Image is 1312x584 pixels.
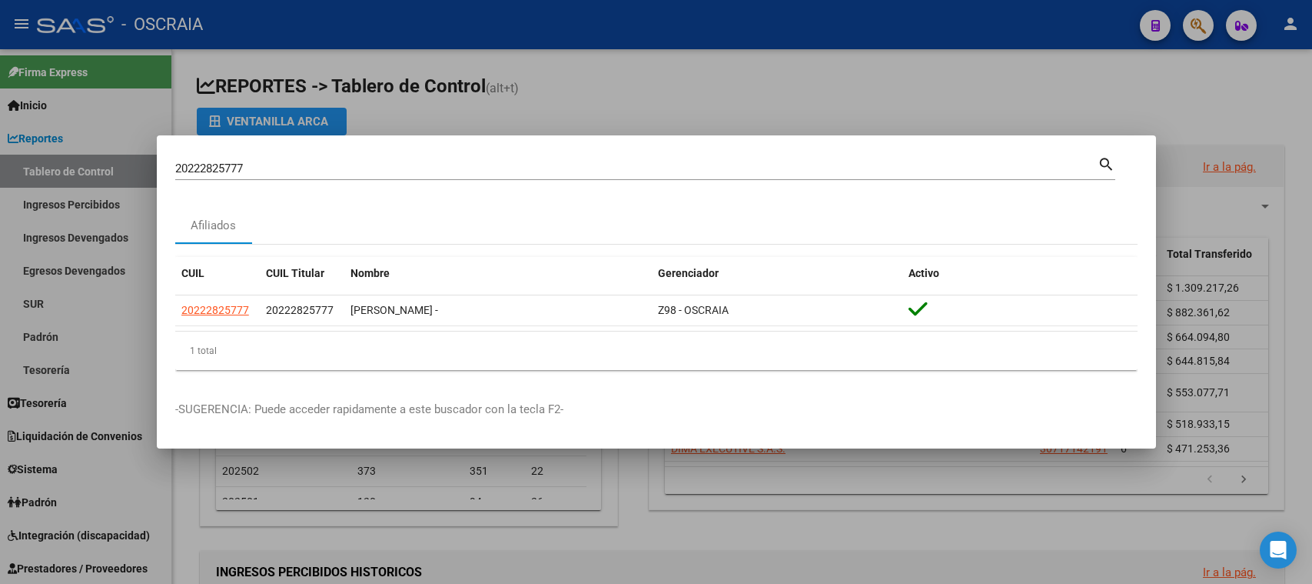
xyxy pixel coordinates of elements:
[350,302,646,319] div: [PERSON_NAME] -
[658,267,719,279] span: Gerenciador
[266,267,324,279] span: CUIL Titular
[191,217,236,235] div: Afiliados
[1260,532,1297,569] div: Open Intercom Messenger
[266,304,334,316] span: 20222825777
[908,267,939,279] span: Activo
[344,257,652,290] datatable-header-cell: Nombre
[260,257,344,290] datatable-header-cell: CUIL Titular
[1098,154,1115,172] mat-icon: search
[175,332,1138,370] div: 1 total
[175,257,260,290] datatable-header-cell: CUIL
[175,401,1138,419] p: -SUGERENCIA: Puede acceder rapidamente a este buscador con la tecla F2-
[902,257,1138,290] datatable-header-cell: Activo
[181,304,249,316] span: 20222825777
[181,267,204,279] span: CUIL
[350,267,390,279] span: Nombre
[658,304,729,316] span: Z98 - OSCRAIA
[652,257,902,290] datatable-header-cell: Gerenciador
